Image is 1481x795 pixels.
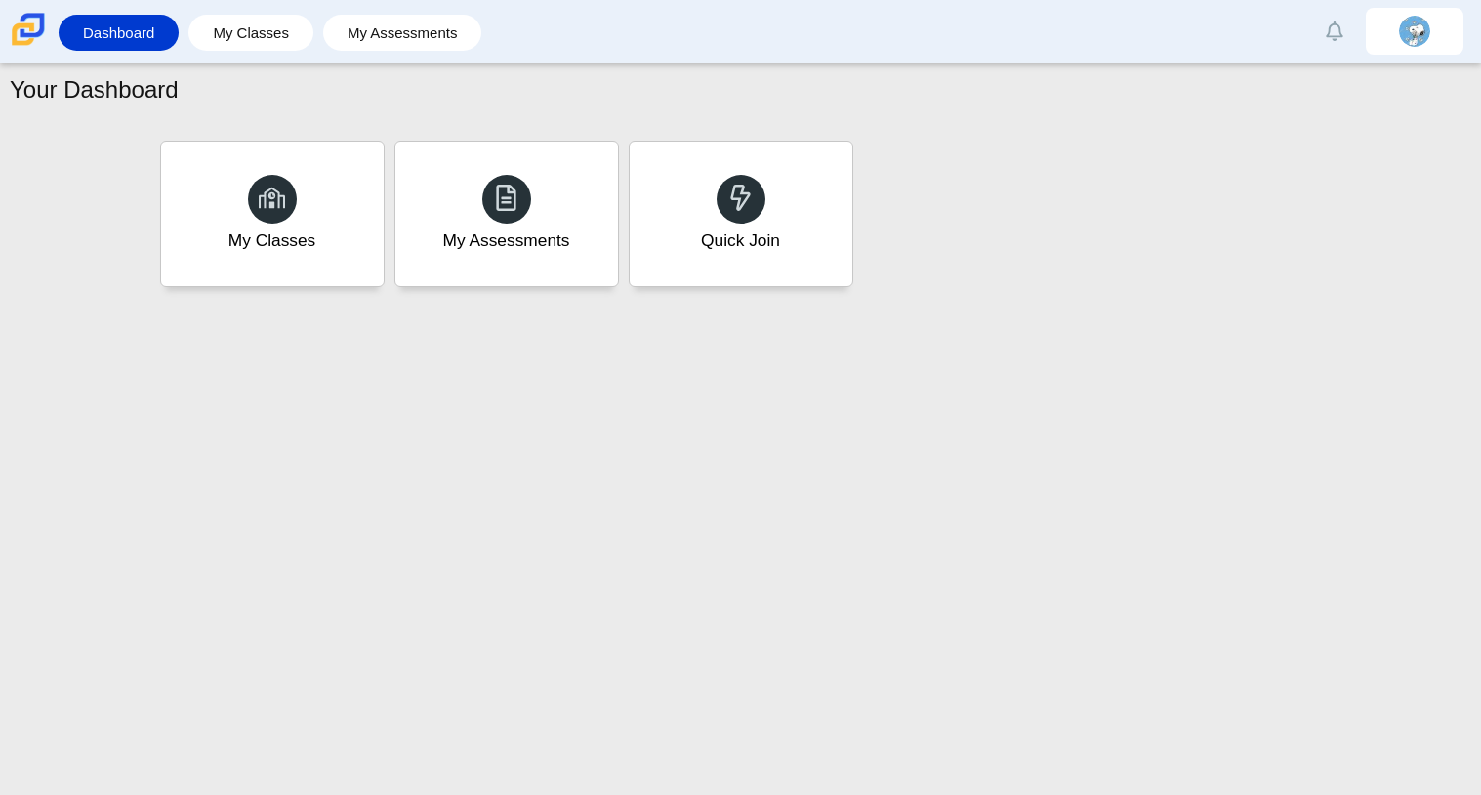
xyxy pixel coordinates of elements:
img: meztly.rojaszarate.xFxbCA [1399,16,1430,47]
a: Carmen School of Science & Technology [8,36,49,53]
img: Carmen School of Science & Technology [8,9,49,50]
a: My Classes [160,141,385,287]
div: My Assessments [443,229,570,253]
a: Quick Join [629,141,853,287]
div: My Classes [228,229,316,253]
a: My Classes [198,15,304,51]
a: My Assessments [333,15,473,51]
a: Alerts [1313,10,1356,53]
a: meztly.rojaszarate.xFxbCA [1366,8,1463,55]
a: My Assessments [394,141,619,287]
a: Dashboard [68,15,169,51]
div: Quick Join [701,229,780,253]
h1: Your Dashboard [10,73,179,106]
